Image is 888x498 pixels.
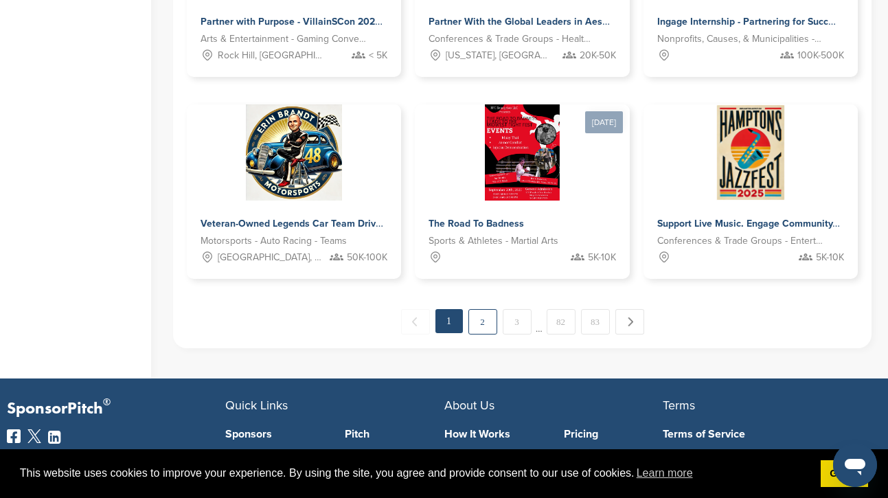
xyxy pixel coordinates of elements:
span: The Road To Badness [429,218,524,229]
span: 5K-10K [588,250,616,265]
span: [US_STATE], [GEOGRAPHIC_DATA] [446,48,550,63]
span: 20K-50K [580,48,616,63]
a: Terms of Service [663,429,861,440]
span: Veteran-Owned Legends Car Team Driving Racing Excellence and Community Impact Across [GEOGRAPHIC_... [201,218,763,229]
a: Sponsors [225,429,324,440]
a: dismiss cookie message [821,460,868,488]
span: 100K-500K [797,48,844,63]
a: Pitch [345,429,444,440]
span: Motorsports - Auto Racing - Teams [201,234,347,249]
span: < 5K [369,48,387,63]
span: ® [103,394,111,411]
div: [DATE] [585,111,623,133]
span: Sports & Athletes - Martial Arts [429,234,558,249]
a: 83 [581,309,610,335]
a: 82 [547,309,576,335]
span: This website uses cookies to improve your experience. By using the site, you agree and provide co... [20,463,810,484]
span: … [536,309,543,334]
a: Sponsorpitch & Support Live Music. Engage Community. Amplify Your Brand Conferences & Trade Group... [644,104,858,279]
img: Sponsorpitch & [485,104,559,201]
span: About Us [444,398,494,413]
a: learn more about cookies [635,463,695,484]
span: Rock Hill, [GEOGRAPHIC_DATA] [218,48,322,63]
a: 3 [503,309,532,335]
span: 5K-10K [816,250,844,265]
iframe: Button to launch messaging window [833,443,877,487]
span: Partner with Purpose - VillainSCon 2025 [201,16,381,27]
img: Twitter [27,429,41,443]
img: Sponsorpitch & [246,104,342,201]
span: Conferences & Trade Groups - Health and Wellness [429,32,595,47]
span: [GEOGRAPHIC_DATA], [GEOGRAPHIC_DATA], [GEOGRAPHIC_DATA], [GEOGRAPHIC_DATA] [218,250,322,265]
em: 1 [435,309,463,333]
span: ← Previous [401,309,430,335]
a: How It Works [444,429,543,440]
p: SponsorPitch [7,399,225,419]
span: Ingage Internship - Partnering for Success [657,16,843,27]
span: Partner With the Global Leaders in Aesthetics [429,16,633,27]
span: Arts & Entertainment - Gaming Conventions [201,32,367,47]
span: Terms [663,398,695,413]
span: 50K-100K [347,250,387,265]
span: Nonprofits, Causes, & Municipalities - Education [657,32,823,47]
img: Sponsorpitch & [714,104,786,201]
img: Facebook [7,429,21,443]
a: Pricing [564,429,663,440]
a: 2 [468,309,497,335]
span: Quick Links [225,398,288,413]
a: Next → [615,309,644,335]
span: Conferences & Trade Groups - Entertainment [657,234,823,249]
a: [DATE] Sponsorpitch & The Road To Badness Sports & Athletes - Martial Arts 5K-10K [415,82,629,279]
a: Sponsorpitch & Veteran-Owned Legends Car Team Driving Racing Excellence and Community Impact Acro... [187,104,401,279]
